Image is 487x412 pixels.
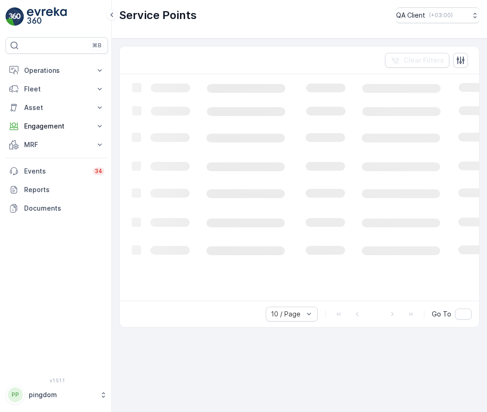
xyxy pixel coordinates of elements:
p: Engagement [24,122,90,131]
p: Reports [24,185,104,194]
p: Documents [24,204,104,213]
a: Reports [6,180,108,199]
p: Operations [24,66,90,75]
img: logo_light-DOdMpM7g.png [27,7,67,26]
p: ( +03:00 ) [429,12,453,19]
button: PPpingdom [6,385,108,405]
p: 34 [95,167,103,175]
p: QA Client [396,11,425,20]
div: PP [8,387,23,402]
button: Engagement [6,117,108,135]
p: Service Points [119,8,197,23]
button: Fleet [6,80,108,98]
button: Asset [6,98,108,117]
a: Documents [6,199,108,218]
button: Clear Filters [385,53,449,68]
a: Events34 [6,162,108,180]
button: Operations [6,61,108,80]
p: ⌘B [92,42,102,49]
p: Clear Filters [404,56,444,65]
p: Events [24,167,87,176]
p: Fleet [24,84,90,94]
img: logo [6,7,24,26]
button: QA Client(+03:00) [396,7,480,23]
p: Asset [24,103,90,112]
p: MRF [24,140,90,149]
span: v 1.51.1 [6,378,108,383]
button: MRF [6,135,108,154]
p: pingdom [29,390,95,399]
span: Go To [432,309,451,319]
